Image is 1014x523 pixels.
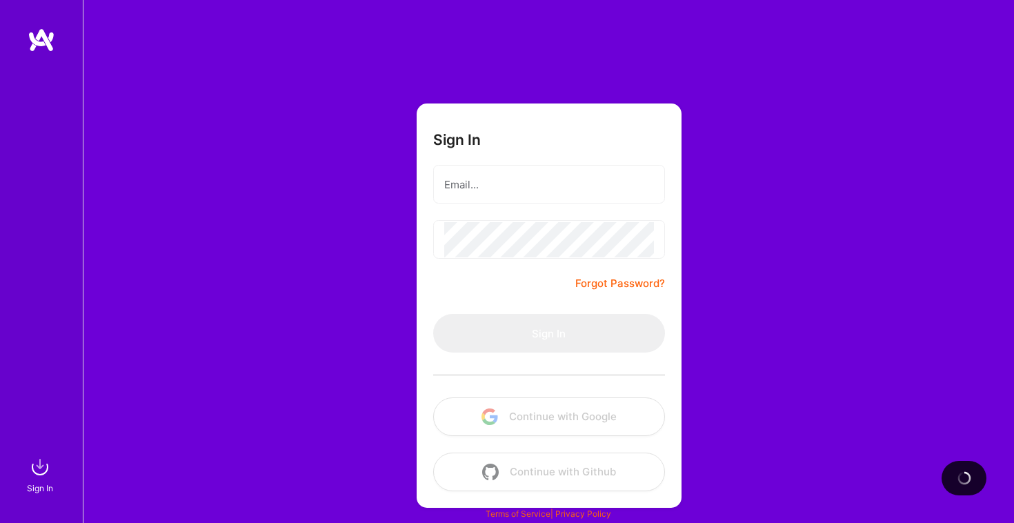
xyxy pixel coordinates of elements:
a: Terms of Service [486,509,550,519]
span: | [486,509,611,519]
button: Sign In [433,314,665,353]
a: Privacy Policy [555,509,611,519]
div: Sign In [27,481,53,495]
img: loading [957,471,972,486]
h3: Sign In [433,131,481,148]
input: Email... [444,167,654,202]
img: icon [481,408,498,425]
a: Forgot Password? [575,275,665,292]
img: icon [482,464,499,480]
button: Continue with Google [433,397,665,436]
img: logo [28,28,55,52]
img: sign in [26,453,54,481]
div: © 2025 ATeams Inc., All rights reserved. [83,482,1014,516]
a: sign inSign In [29,453,54,495]
button: Continue with Github [433,453,665,491]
